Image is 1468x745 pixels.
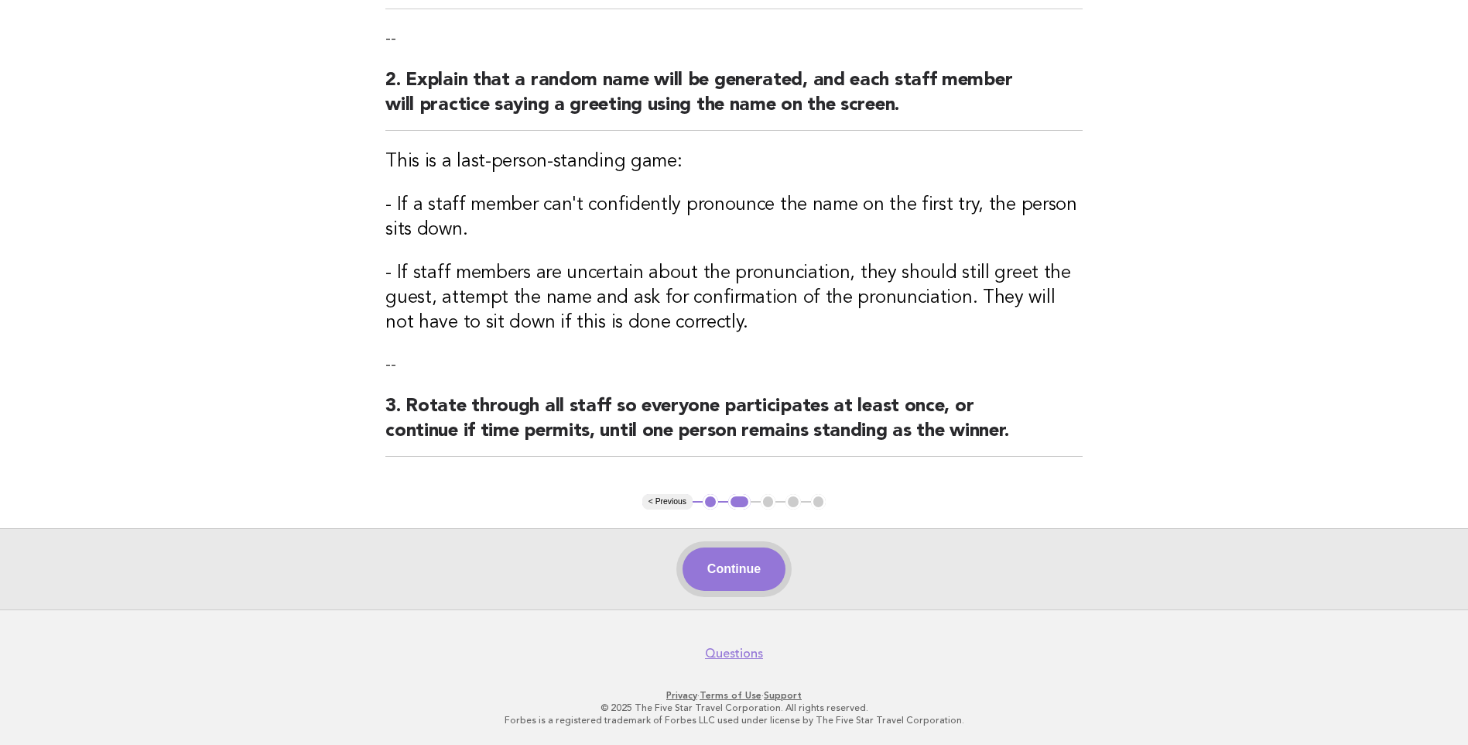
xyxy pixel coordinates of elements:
[700,690,761,701] a: Terms of Use
[385,354,1083,376] p: --
[261,702,1208,714] p: © 2025 The Five Star Travel Corporation. All rights reserved.
[705,646,763,661] a: Questions
[642,494,693,510] button: < Previous
[764,690,802,701] a: Support
[385,394,1083,457] h2: 3. Rotate through all staff so everyone participates at least once, or continue if time permits, ...
[703,494,718,510] button: 1
[683,548,785,591] button: Continue
[385,68,1083,131] h2: 2. Explain that a random name will be generated, and each staff member will practice saying a gre...
[385,28,1083,50] p: --
[728,494,751,510] button: 2
[385,193,1083,242] h3: - If a staff member can't confidently pronounce the name on the first try, the person sits down.
[385,261,1083,335] h3: - If staff members are uncertain about the pronunciation, they should still greet the guest, atte...
[261,689,1208,702] p: · ·
[385,149,1083,174] h3: This is a last-person-standing game:
[261,714,1208,726] p: Forbes is a registered trademark of Forbes LLC used under license by The Five Star Travel Corpora...
[666,690,697,701] a: Privacy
